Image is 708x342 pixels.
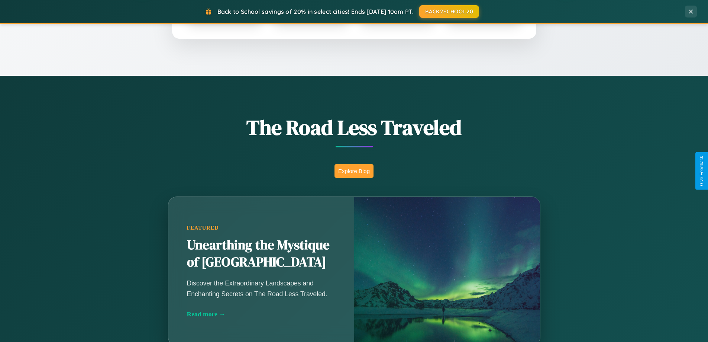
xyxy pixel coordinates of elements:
[419,5,479,18] button: BACK2SCHOOL20
[131,113,577,142] h1: The Road Less Traveled
[187,278,336,299] p: Discover the Extraordinary Landscapes and Enchanting Secrets on The Road Less Traveled.
[217,8,414,15] span: Back to School savings of 20% in select cities! Ends [DATE] 10am PT.
[187,237,336,271] h2: Unearthing the Mystique of [GEOGRAPHIC_DATA]
[699,156,704,186] div: Give Feedback
[187,310,336,318] div: Read more →
[187,225,336,231] div: Featured
[334,164,374,178] button: Explore Blog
